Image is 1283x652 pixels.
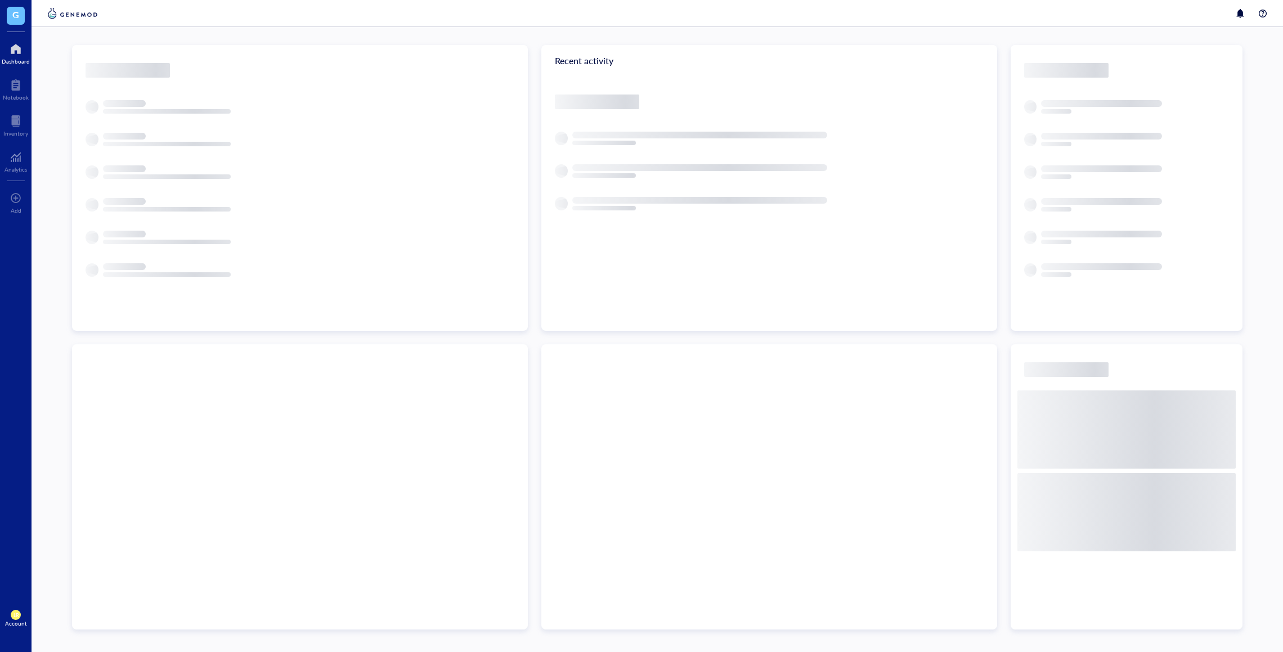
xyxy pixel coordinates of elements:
a: Analytics [5,148,27,173]
div: Recent activity [541,45,997,77]
div: Inventory [3,130,28,137]
img: genemod-logo [45,7,100,20]
div: Account [5,620,27,627]
a: Notebook [3,76,29,101]
span: LR [13,612,19,618]
div: Notebook [3,94,29,101]
div: Analytics [5,166,27,173]
a: Dashboard [2,40,30,65]
div: Dashboard [2,58,30,65]
span: G [12,7,19,21]
a: Inventory [3,112,28,137]
div: Add [11,207,21,214]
